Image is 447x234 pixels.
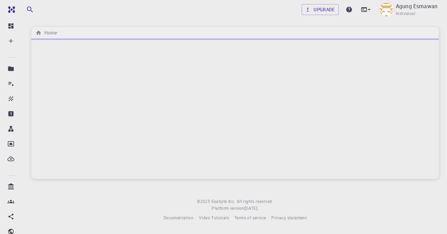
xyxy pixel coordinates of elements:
span: © 2025 [197,198,211,205]
a: Privacy statement [271,215,307,221]
span: All rights reserved. [237,198,273,205]
span: Terms of service [234,215,266,220]
p: Agung Esmawan [396,2,437,10]
span: Privacy statement [271,215,307,220]
nav: breadcrumb [34,29,58,37]
a: Terms of service [234,215,266,221]
img: logo [5,6,15,13]
a: Documentation [163,215,193,221]
a: Video Tutorials [199,215,229,221]
span: Individual [396,10,415,17]
span: Video Tutorials [199,215,229,220]
span: [DATE] . [244,205,259,211]
span: Documentation [163,215,193,220]
span: Platform version [212,205,244,212]
a: [DATE]. [244,205,259,212]
a: Exabyte Inc. [212,198,235,205]
span: Exabyte Inc. [212,198,235,204]
img: Agung Esmawan [379,3,393,16]
h6: Home [42,29,57,37]
a: Upgrade [302,4,339,15]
